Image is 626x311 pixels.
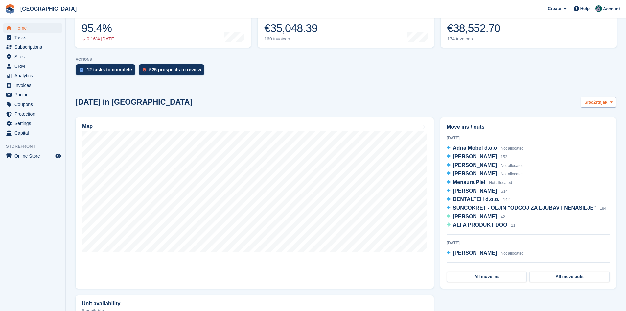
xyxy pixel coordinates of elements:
[501,155,507,159] span: 152
[3,23,62,33] a: menu
[3,109,62,118] a: menu
[14,33,54,42] span: Tasks
[3,71,62,80] a: menu
[529,272,609,282] a: All move outs
[14,71,54,80] span: Analytics
[453,214,497,219] span: [PERSON_NAME]
[453,162,497,168] span: [PERSON_NAME]
[447,21,500,35] div: €38,552.70
[447,178,512,187] a: Mensura Plel Not allocated
[80,68,83,72] img: task-75834270c22a3079a89374b754ae025e5fb1db73e45f91037f5363f120a921f8.svg
[603,6,620,12] span: Account
[3,62,62,71] a: menu
[75,6,251,48] a: Occupancy 95.4% 0.16% [DATE]
[447,213,505,221] a: [PERSON_NAME] 42
[258,6,434,48] a: Month-to-date sales €35,048.39 160 invoices
[139,64,208,79] a: 525 prospects to review
[447,123,610,131] h2: Move ins / outs
[76,98,192,107] h2: [DATE] in [GEOGRAPHIC_DATA]
[453,222,507,228] span: ALFA PRODUKT DOO
[3,90,62,99] a: menu
[3,81,62,90] a: menu
[82,123,93,129] h2: Map
[584,99,593,106] span: Site:
[14,23,54,33] span: Home
[447,144,524,153] a: Adria Mobel d.o.o Not allocated
[447,187,508,195] a: [PERSON_NAME] S14
[5,4,15,14] img: stora-icon-8386f47178a22dfd0bd8f6a31ec36ba5ce8667c1dd55bd0f319d3a0aa187defe.svg
[447,170,524,178] a: [PERSON_NAME] Not allocated
[14,42,54,52] span: Subscriptions
[501,163,524,168] span: Not allocated
[600,206,606,211] span: 184
[81,21,116,35] div: 95.4%
[453,205,596,211] span: SUNCOKRET - OLJIN "ODGOJ ZA LJUBAV I NENASILJE"
[447,161,524,170] a: [PERSON_NAME] Not allocated
[3,151,62,161] a: menu
[501,146,524,151] span: Not allocated
[511,223,515,228] span: 21
[548,5,561,12] span: Create
[501,251,524,256] span: Not allocated
[76,57,616,62] p: ACTIONS
[87,67,132,72] div: 12 tasks to complete
[447,221,515,230] a: ALFA PRODUKT DOO 21
[54,152,62,160] a: Preview store
[501,172,524,176] span: Not allocated
[14,62,54,71] span: CRM
[264,21,317,35] div: €35,048.39
[264,36,317,42] div: 160 invoices
[3,42,62,52] a: menu
[447,249,524,258] a: [PERSON_NAME] Not allocated
[14,52,54,61] span: Sites
[581,97,616,108] button: Site: Žitnjak
[14,151,54,161] span: Online Store
[76,117,434,289] a: Map
[453,145,497,151] span: Adria Mobel d.o.o
[6,143,65,150] span: Storefront
[76,64,139,79] a: 12 tasks to complete
[595,5,602,12] img: Željko Gobac
[447,36,500,42] div: 174 invoices
[3,128,62,138] a: menu
[3,52,62,61] a: menu
[453,171,497,176] span: [PERSON_NAME]
[453,179,485,185] span: Mensura Plel
[143,68,146,72] img: prospect-51fa495bee0391a8d652442698ab0144808aea92771e9ea1ae160a38d050c398.svg
[501,189,508,194] span: S14
[14,100,54,109] span: Coupons
[14,81,54,90] span: Invoices
[447,135,610,141] div: [DATE]
[593,99,607,106] span: Žitnjak
[580,5,590,12] span: Help
[3,100,62,109] a: menu
[149,67,201,72] div: 525 prospects to review
[3,119,62,128] a: menu
[14,128,54,138] span: Capital
[441,6,617,48] a: Awaiting payment €38,552.70 174 invoices
[447,195,510,204] a: DENTALTEH d.o.o. 142
[447,272,527,282] a: All move ins
[81,36,116,42] div: 0.16% [DATE]
[453,154,497,159] span: [PERSON_NAME]
[14,90,54,99] span: Pricing
[501,215,505,219] span: 42
[453,196,499,202] span: DENTALTEH d.o.o.
[453,188,497,194] span: [PERSON_NAME]
[503,197,510,202] span: 142
[453,250,497,256] span: [PERSON_NAME]
[18,3,79,14] a: [GEOGRAPHIC_DATA]
[3,33,62,42] a: menu
[447,153,507,161] a: [PERSON_NAME] 152
[14,109,54,118] span: Protection
[447,204,606,213] a: SUNCOKRET - OLJIN "ODGOJ ZA LJUBAV I NENASILJE" 184
[489,180,512,185] span: Not allocated
[82,301,120,307] h2: Unit availability
[14,119,54,128] span: Settings
[447,240,610,246] div: [DATE]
